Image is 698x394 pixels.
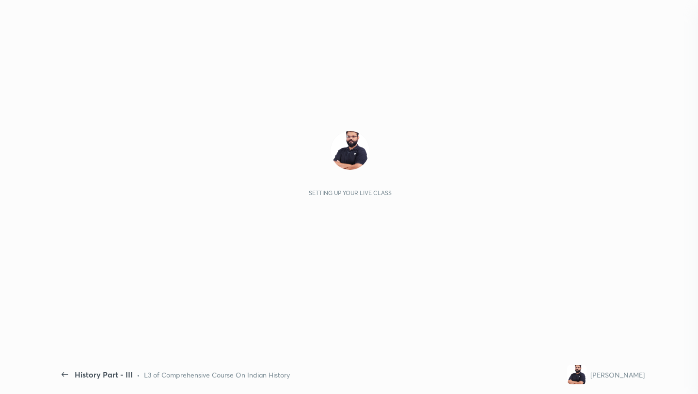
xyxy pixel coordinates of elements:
[137,370,140,380] div: •
[309,189,392,197] div: Setting up your live class
[567,365,587,384] img: 2e1776e2a17a458f8f2ae63657c11f57.jpg
[75,369,133,380] div: History Part - III
[144,370,290,380] div: L3 of Comprehensive Course On Indian History
[590,370,645,380] div: [PERSON_NAME]
[331,131,369,170] img: 2e1776e2a17a458f8f2ae63657c11f57.jpg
